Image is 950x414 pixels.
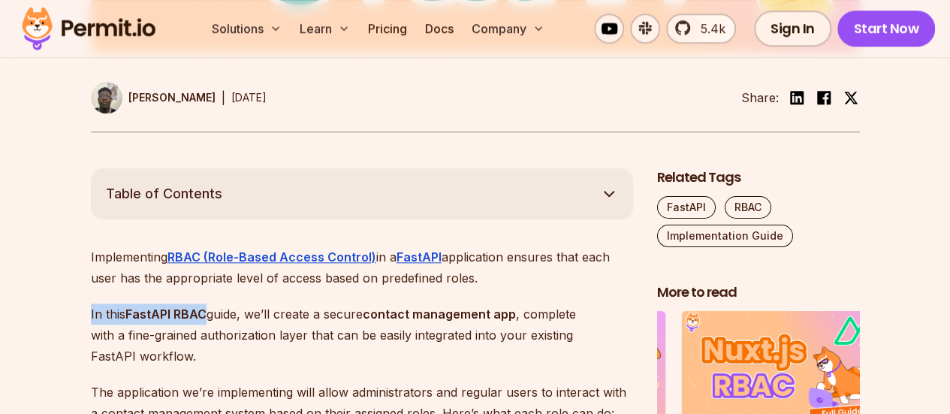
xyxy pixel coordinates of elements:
[837,11,936,47] a: Start Now
[657,196,716,219] a: FastAPI
[231,91,267,104] time: [DATE]
[222,89,225,107] div: |
[788,89,806,107] img: linkedin
[363,307,516,322] strong: contact management app
[754,11,831,47] a: Sign In
[91,246,633,289] p: Implementing in a application ensures that each user has the appropriate level of access based on...
[657,225,793,247] a: Implementation Guide
[128,90,216,105] p: [PERSON_NAME]
[692,20,725,38] span: 5.4k
[91,82,216,113] a: [PERSON_NAME]
[362,14,413,44] a: Pricing
[741,89,779,107] li: Share:
[815,89,833,107] img: facebook
[15,3,162,54] img: Permit logo
[125,307,207,322] strong: FastAPI RBAC
[91,304,633,367] p: In this guide, we’ll create a secure , complete with a fine-grained authorization layer that can ...
[657,283,860,302] h2: More to read
[657,168,860,187] h2: Related Tags
[91,82,122,113] img: Uma Victor
[397,249,442,264] a: FastAPI
[91,168,633,219] button: Table of Contents
[206,14,288,44] button: Solutions
[666,14,736,44] a: 5.4k
[843,90,858,105] img: twitter
[419,14,460,44] a: Docs
[106,183,222,204] span: Table of Contents
[167,249,376,264] a: RBAC (Role-Based Access Control)
[466,14,550,44] button: Company
[725,196,771,219] a: RBAC
[294,14,356,44] button: Learn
